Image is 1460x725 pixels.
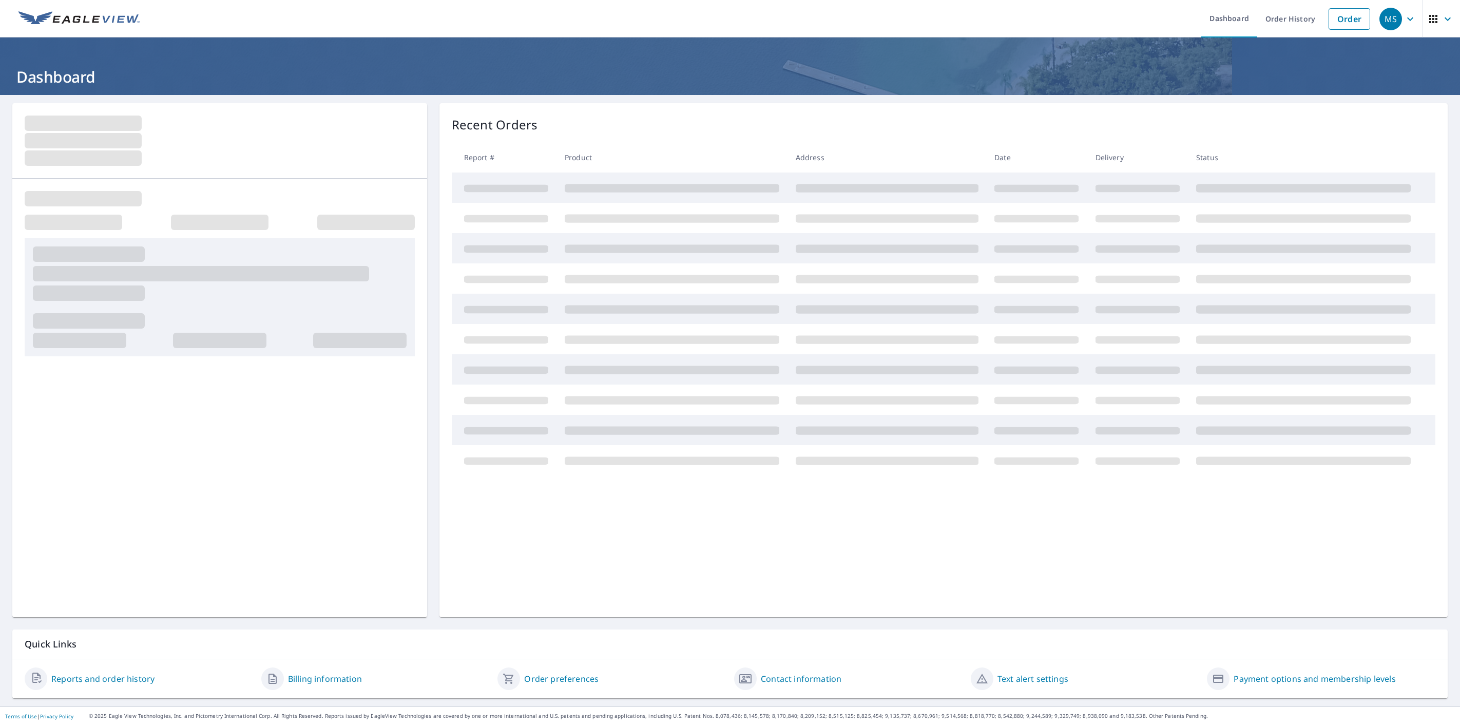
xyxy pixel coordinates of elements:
[18,11,140,27] img: EV Logo
[997,673,1068,685] a: Text alert settings
[452,116,538,134] p: Recent Orders
[51,673,155,685] a: Reports and order history
[1234,673,1395,685] a: Payment options and membership levels
[40,713,73,720] a: Privacy Policy
[1329,8,1370,30] a: Order
[12,66,1448,87] h1: Dashboard
[89,712,1455,720] p: © 2025 Eagle View Technologies, Inc. and Pictometry International Corp. All Rights Reserved. Repo...
[1087,142,1188,173] th: Delivery
[556,142,787,173] th: Product
[25,638,1435,651] p: Quick Links
[1188,142,1419,173] th: Status
[5,713,73,719] p: |
[787,142,987,173] th: Address
[452,142,556,173] th: Report #
[524,673,599,685] a: Order preferences
[288,673,362,685] a: Billing information
[761,673,841,685] a: Contact information
[986,142,1087,173] th: Date
[5,713,37,720] a: Terms of Use
[1379,8,1402,30] div: MS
